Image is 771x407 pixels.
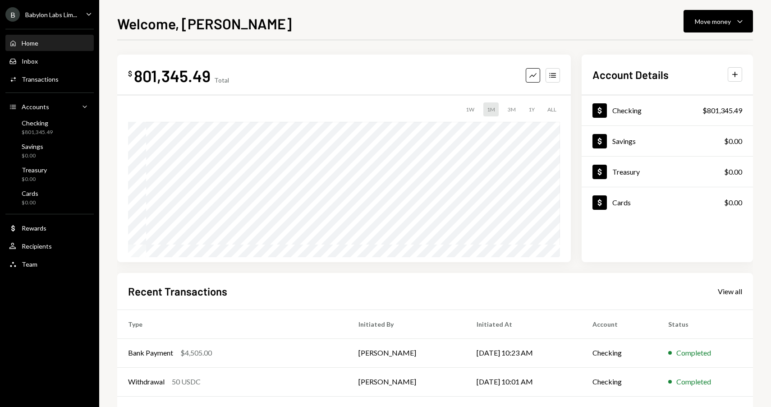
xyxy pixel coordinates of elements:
[22,224,46,232] div: Rewards
[22,143,43,150] div: Savings
[5,98,94,115] a: Accounts
[5,238,94,254] a: Recipients
[5,116,94,138] a: Checking$801,345.49
[5,163,94,185] a: Treasury$0.00
[348,367,465,396] td: [PERSON_NAME]
[462,102,478,116] div: 1W
[22,119,53,127] div: Checking
[22,39,38,47] div: Home
[5,71,94,87] a: Transactions
[504,102,519,116] div: 3M
[582,126,753,156] a: Savings$0.00
[695,17,731,26] div: Move money
[466,367,582,396] td: [DATE] 10:01 AM
[22,176,47,183] div: $0.00
[22,103,49,111] div: Accounts
[466,338,582,367] td: [DATE] 10:23 AM
[5,256,94,272] a: Team
[582,187,753,217] a: Cards$0.00
[702,105,742,116] div: $801,345.49
[5,7,20,22] div: B
[180,347,212,358] div: $4,505.00
[117,14,292,32] h1: Welcome, [PERSON_NAME]
[117,310,348,338] th: Type
[5,140,94,162] a: Savings$0.00
[22,166,47,174] div: Treasury
[348,338,465,367] td: [PERSON_NAME]
[724,166,742,177] div: $0.00
[582,95,753,125] a: Checking$801,345.49
[128,347,173,358] div: Bank Payment
[22,75,59,83] div: Transactions
[22,152,43,160] div: $0.00
[22,199,38,207] div: $0.00
[525,102,538,116] div: 1Y
[676,376,711,387] div: Completed
[172,376,201,387] div: 50 USDC
[724,197,742,208] div: $0.00
[592,67,669,82] h2: Account Details
[718,287,742,296] div: View all
[544,102,560,116] div: ALL
[22,190,38,197] div: Cards
[5,220,94,236] a: Rewards
[128,376,165,387] div: Withdrawal
[582,367,657,396] td: Checking
[348,310,465,338] th: Initiated By
[134,65,211,86] div: 801,345.49
[612,198,631,207] div: Cards
[128,284,227,299] h2: Recent Transactions
[5,35,94,51] a: Home
[128,69,132,78] div: $
[22,242,52,250] div: Recipients
[214,76,229,84] div: Total
[22,57,38,65] div: Inbox
[724,136,742,147] div: $0.00
[612,167,640,176] div: Treasury
[657,310,753,338] th: Status
[582,310,657,338] th: Account
[5,187,94,208] a: Cards$0.00
[582,338,657,367] td: Checking
[676,347,711,358] div: Completed
[718,286,742,296] a: View all
[684,10,753,32] button: Move money
[612,137,636,145] div: Savings
[582,157,753,187] a: Treasury$0.00
[466,310,582,338] th: Initiated At
[612,106,642,115] div: Checking
[22,260,37,268] div: Team
[5,53,94,69] a: Inbox
[22,129,53,136] div: $801,345.49
[25,11,77,18] div: Babylon Labs Lim...
[483,102,499,116] div: 1M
